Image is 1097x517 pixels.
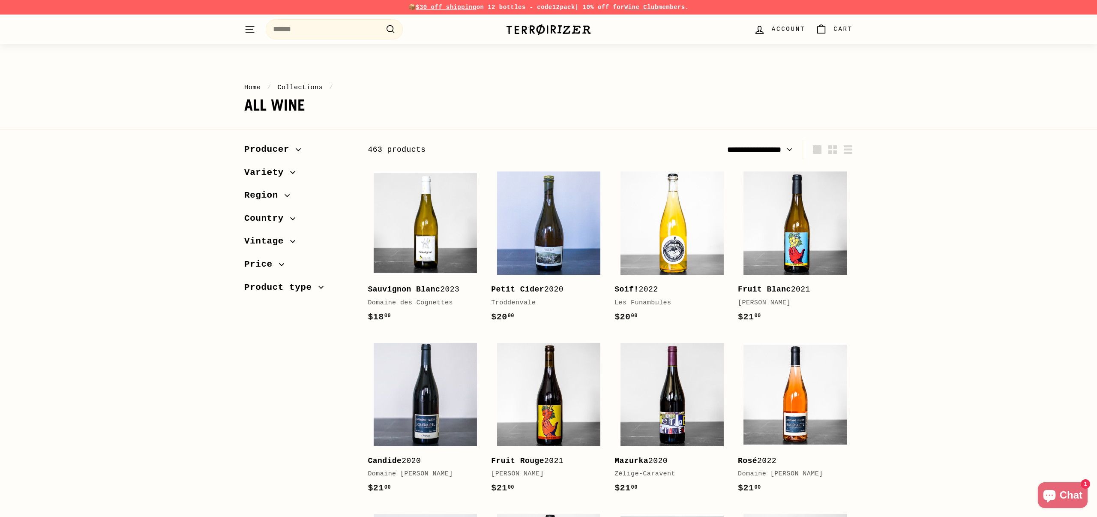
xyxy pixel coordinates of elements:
a: Soif!2022Les Funambules [614,166,729,333]
button: Product type [244,278,354,301]
sup: 00 [754,313,761,319]
div: 463 products [368,144,610,156]
a: Rosé2022Domaine [PERSON_NAME] [738,337,853,504]
div: 2020 [491,283,597,296]
b: Fruit Blanc [738,285,791,294]
span: $21 [614,483,638,493]
div: Domaine [PERSON_NAME] [738,469,844,479]
button: Producer [244,140,354,163]
span: $21 [738,312,761,322]
div: 2020 [368,455,474,467]
strong: 12pack [552,4,575,11]
span: Cart [833,24,853,34]
sup: 00 [508,313,514,319]
b: Candide [368,457,402,465]
span: Region [244,188,285,203]
a: Wine Club [624,4,659,11]
div: 2021 [738,283,844,296]
b: Mazurka [614,457,648,465]
b: Petit Cider [491,285,544,294]
span: Product type [244,280,318,295]
button: Country [244,209,354,232]
button: Region [244,186,354,209]
span: Account [772,24,805,34]
div: 2020 [614,455,721,467]
span: $20 [491,312,514,322]
b: Sauvignon Blanc [368,285,440,294]
sup: 00 [631,484,638,490]
sup: 00 [631,313,638,319]
a: Account [749,17,810,42]
div: Domaine des Cognettes [368,298,474,308]
div: 2022 [614,283,721,296]
a: Cart [810,17,858,42]
div: 2022 [738,455,844,467]
p: 📦 on 12 bottles - code | 10% off for members. [244,3,853,12]
b: Soif! [614,285,638,294]
sup: 00 [384,313,391,319]
span: $18 [368,312,391,322]
span: Vintage [244,234,290,249]
span: $30 off shipping [416,4,477,11]
b: Rosé [738,457,757,465]
a: Candide2020Domaine [PERSON_NAME] [368,337,483,504]
sup: 00 [754,484,761,490]
a: Mazurka2020Zélige-Caravent [614,337,729,504]
span: $21 [491,483,514,493]
span: $20 [614,312,638,322]
div: Les Funambules [614,298,721,308]
a: Fruit Rouge2021[PERSON_NAME] [491,337,606,504]
a: Fruit Blanc2021[PERSON_NAME] [738,166,853,333]
div: Domaine [PERSON_NAME] [368,469,474,479]
button: Price [244,255,354,278]
button: Variety [244,163,354,186]
b: Fruit Rouge [491,457,544,465]
div: Zélige-Caravent [614,469,721,479]
span: Country [244,211,290,226]
a: Sauvignon Blanc2023Domaine des Cognettes [368,166,483,333]
sup: 00 [384,484,391,490]
a: Collections [277,84,323,91]
div: [PERSON_NAME] [738,298,844,308]
a: Home [244,84,261,91]
inbox-online-store-chat: Shopify online store chat [1035,482,1090,510]
div: 2021 [491,455,597,467]
div: 2023 [368,283,474,296]
div: Troddenvale [491,298,597,308]
span: Price [244,257,279,272]
sup: 00 [508,484,514,490]
button: Vintage [244,232,354,255]
h1: All wine [244,97,853,114]
span: Variety [244,165,290,180]
span: Producer [244,142,296,157]
div: [PERSON_NAME] [491,469,597,479]
span: / [327,84,336,91]
span: $21 [368,483,391,493]
nav: breadcrumbs [244,82,853,93]
span: $21 [738,483,761,493]
span: / [265,84,273,91]
a: Petit Cider2020Troddenvale [491,166,606,333]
